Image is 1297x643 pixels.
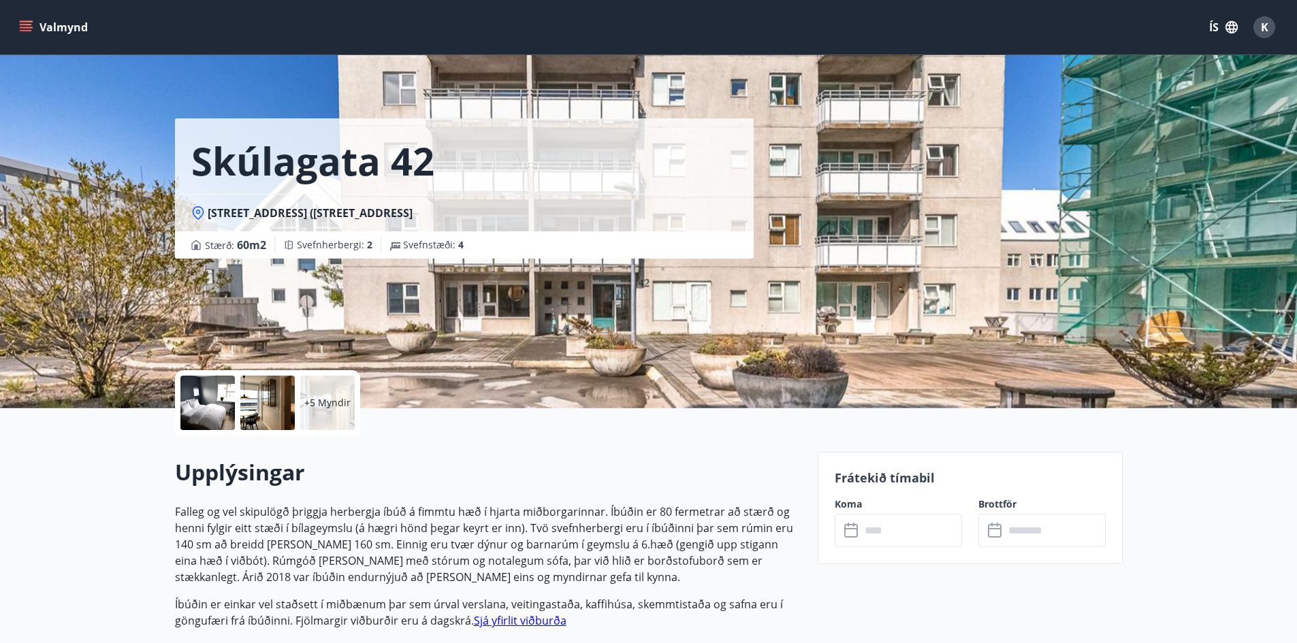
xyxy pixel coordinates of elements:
[205,237,266,253] span: Stærð :
[175,596,801,629] p: Íbúðin er einkar vel staðsett í miðbænum þar sem úrval verslana, veitingastaða, kaffihúsa, skemmt...
[175,457,801,487] h2: Upplýsingar
[458,238,464,251] span: 4
[304,396,351,410] p: +5 Myndir
[1202,15,1245,39] button: ÍS
[237,237,266,252] span: 60 m2
[403,238,464,252] span: Svefnstæði :
[474,613,566,628] a: Sjá yfirlit viðburða
[175,504,801,585] p: Falleg og vel skipulögð þriggja herbergja íbúð á fimmtu hæð í hjarta miðborgarinnar. Íbúðin er 80...
[1261,20,1268,35] span: K
[1248,11,1281,44] button: K
[367,238,372,251] span: 2
[16,15,93,39] button: menu
[978,497,1106,511] label: Brottför
[835,469,1106,487] p: Frátekið tímabil
[191,135,434,186] h1: Skúlagata 42
[835,497,962,511] label: Koma
[297,238,372,252] span: Svefnherbergi :
[208,205,413,220] span: [STREET_ADDRESS] ([STREET_ADDRESS]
